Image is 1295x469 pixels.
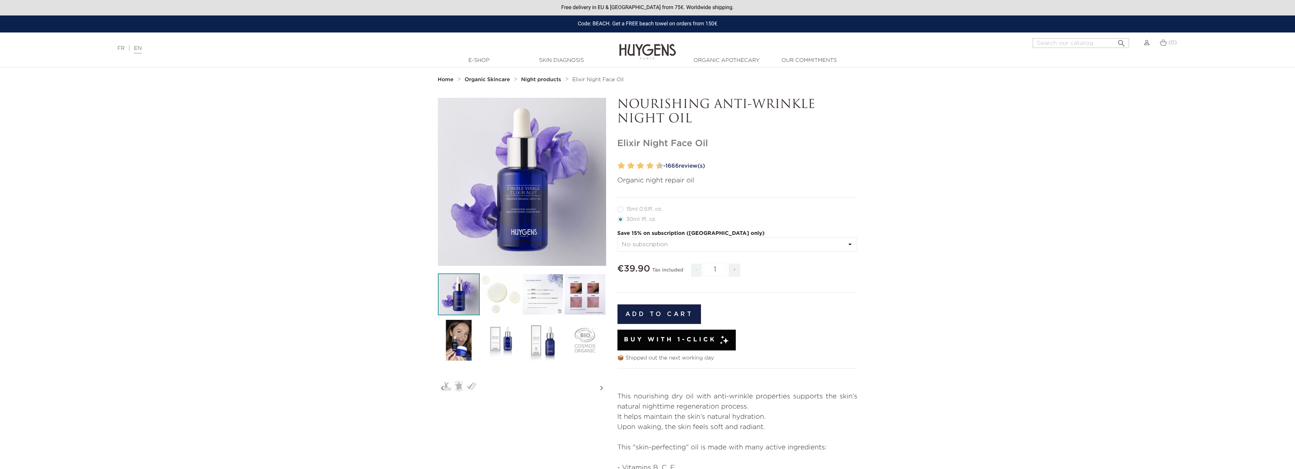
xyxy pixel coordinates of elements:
[117,46,124,51] a: FR
[617,354,858,362] p: 📦 Shipped out the next working day
[704,263,726,276] input: Quantity
[572,77,624,82] span: Elixir Night Face Oil
[1033,38,1129,48] input: Search
[616,160,619,171] label: 1
[689,57,765,65] a: Organic Apothecary
[626,160,628,171] label: 3
[619,160,625,171] label: 2
[1115,36,1128,46] button: 
[465,77,510,82] strong: Organic Skincare
[645,160,647,171] label: 7
[438,77,455,83] a: Home
[771,57,847,65] a: Our commitments
[617,98,858,127] p: NOURISHING ANTI-WRINKLE NIGHT OIL
[134,46,141,54] a: EN
[597,369,606,407] i: 
[619,32,676,61] img: Huygens
[617,176,858,186] p: Organic night repair oil
[521,77,561,82] strong: Night products
[1169,40,1177,45] span: (0)
[658,160,663,171] label: 10
[635,160,638,171] label: 5
[617,392,858,463] p: This nourishing dry oil with anti-wrinkle properties supports the skin’s natural nighttime regene...
[665,163,679,169] span: 1666
[521,77,563,83] a: Night products
[617,304,701,324] button: Add to cart
[691,264,702,277] span: -
[617,138,858,149] h1: Elixir Night Face Oil
[617,264,650,273] span: €39.90
[441,57,517,65] a: E-Shop
[572,77,624,83] a: Elixir Night Face Oil
[1117,37,1126,46] i: 
[617,230,858,238] p: Save 15% on subscription ([GEOGRAPHIC_DATA] only)
[465,77,512,83] a: Organic Skincare
[113,44,534,53] div: |
[617,206,672,212] label: 15ml 0.51fl. oz.
[652,262,683,282] div: Tax included
[661,160,858,172] a: -1666review(s)
[438,77,454,82] strong: Home
[438,369,447,407] i: 
[648,160,654,171] label: 8
[617,216,666,222] label: 30ml 1fl. oz.
[639,160,644,171] label: 6
[524,57,599,65] a: Skin Diagnosis
[654,160,657,171] label: 9
[729,264,741,277] span: +
[629,160,634,171] label: 4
